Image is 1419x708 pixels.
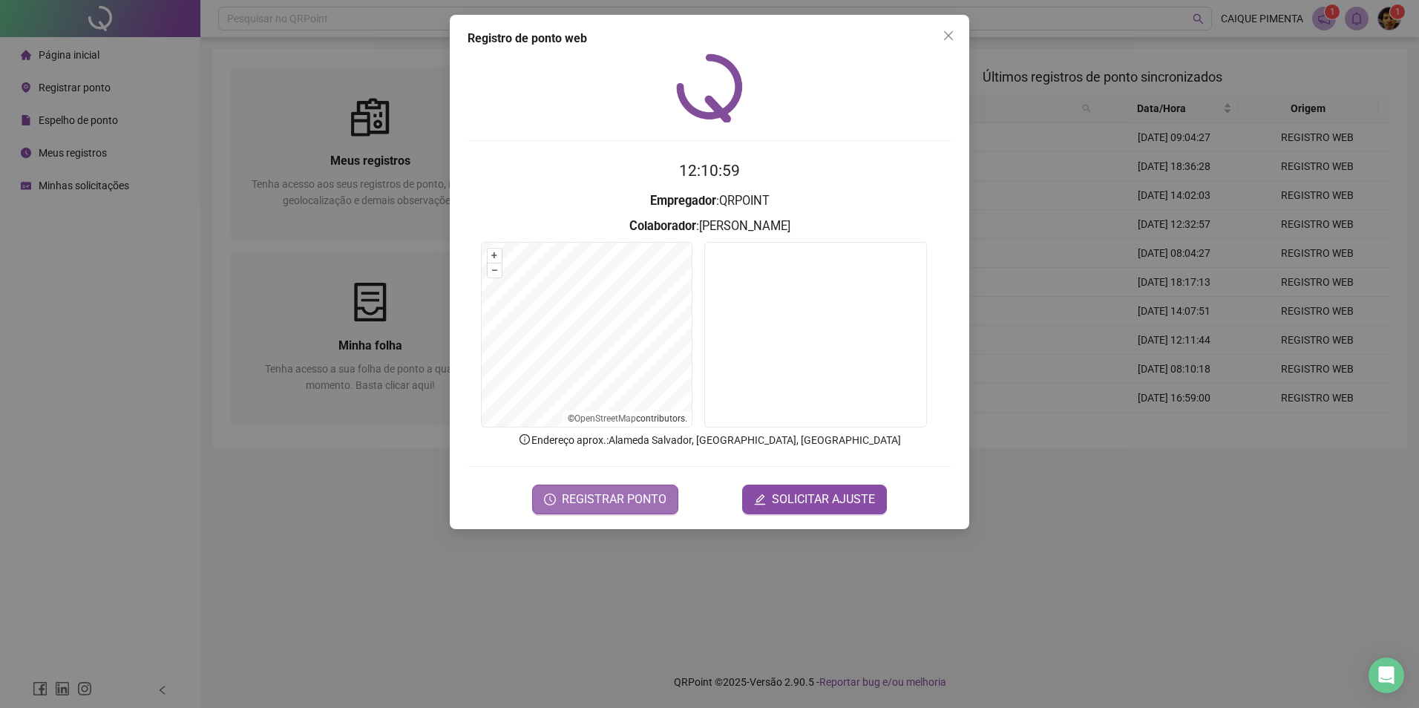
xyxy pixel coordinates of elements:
[629,219,696,233] strong: Colaborador
[650,194,716,208] strong: Empregador
[532,485,678,514] button: REGISTRAR PONTO
[468,191,951,211] h3: : QRPOINT
[488,249,502,263] button: +
[1369,658,1404,693] div: Open Intercom Messenger
[468,217,951,236] h3: : [PERSON_NAME]
[679,162,740,180] time: 12:10:59
[937,24,960,47] button: Close
[562,491,666,508] span: REGISTRAR PONTO
[468,432,951,448] p: Endereço aprox. : Alameda Salvador, [GEOGRAPHIC_DATA], [GEOGRAPHIC_DATA]
[568,413,687,424] li: © contributors.
[754,494,766,505] span: edit
[488,263,502,278] button: –
[518,433,531,446] span: info-circle
[742,485,887,514] button: editSOLICITAR AJUSTE
[772,491,875,508] span: SOLICITAR AJUSTE
[574,413,636,424] a: OpenStreetMap
[544,494,556,505] span: clock-circle
[468,30,951,47] div: Registro de ponto web
[943,30,954,42] span: close
[676,53,743,122] img: QRPoint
